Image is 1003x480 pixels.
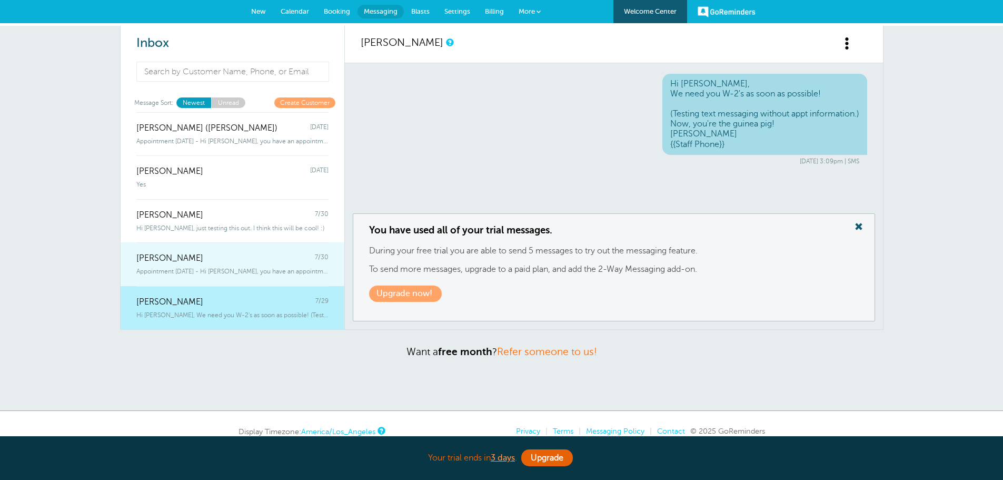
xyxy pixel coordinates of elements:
[251,7,266,15] span: New
[315,253,329,263] span: 7/30
[274,97,335,107] a: Create Customer
[121,199,344,243] a: [PERSON_NAME] 7/30 Hi [PERSON_NAME], just testing this out. I think this will be cool! :)
[310,123,329,133] span: [DATE]
[134,97,174,107] span: Message Sort:
[301,427,375,436] a: America/Los_Angeles
[120,346,883,358] p: Want a ?
[485,7,504,15] span: Billing
[315,297,329,307] span: 7/29
[411,7,430,15] span: Blasts
[573,427,581,436] li: |
[644,427,652,436] li: |
[281,7,309,15] span: Calendar
[136,138,329,145] span: Appointment [DATE] - Hi [PERSON_NAME], you have an appointment with [PERSON_NAME], [PERSON_NAME] ...
[369,286,442,302] a: Upgrade now!
[521,449,573,466] a: Upgrade
[121,112,344,156] a: [PERSON_NAME] ([PERSON_NAME]) [DATE] Appointment [DATE] - Hi [PERSON_NAME], you have an appointme...
[446,39,452,46] a: This is a history of all communications between GoReminders and your customer.
[136,123,277,133] span: [PERSON_NAME] ([PERSON_NAME])
[519,7,535,15] span: More
[491,453,515,463] a: 3 days
[690,427,765,435] span: © 2025 GoReminders
[136,62,330,82] input: Search by Customer Name, Phone, or Email
[369,224,859,236] h3: You have used all of your trial messages.
[315,210,329,220] span: 7/30
[136,224,324,232] span: Hi [PERSON_NAME], just testing this out. I think this will be cool! :)
[121,242,344,286] a: [PERSON_NAME] 7/30 Appointment [DATE] - Hi [PERSON_NAME], you have an appointment with [PERSON_NA...
[176,97,211,107] a: Newest
[136,297,203,307] span: [PERSON_NAME]
[136,268,329,275] span: Appointment [DATE] - Hi [PERSON_NAME], you have an appointment with [PERSON_NAME], [PERSON_NAME] ...
[540,427,548,436] li: |
[657,427,685,435] a: Contact
[121,286,344,330] a: [PERSON_NAME] 7/29 Hi [PERSON_NAME], We need you W-2's as soon as possible! (Testing text messagi
[369,246,859,256] p: During your free trial you are able to send 5 messages to try out the messaging feature.
[497,346,597,357] a: Refer someone to us!
[121,155,344,199] a: [PERSON_NAME] [DATE] Yes
[239,427,384,436] div: Display Timezone:
[444,7,470,15] span: Settings
[310,166,329,177] span: [DATE]
[378,427,384,434] a: This is the timezone being used to display dates and times to you on this device. Click the timez...
[662,74,867,155] div: Hi [PERSON_NAME], We need you W-2's as soon as possible! (Testing text messaging without appt inf...
[553,427,573,435] a: Terms
[136,210,203,220] span: [PERSON_NAME]
[361,36,443,48] a: [PERSON_NAME]
[516,427,540,435] a: Privacy
[239,447,765,469] div: Your trial ends in .
[324,7,350,15] span: Booking
[136,253,203,263] span: [PERSON_NAME]
[211,97,245,107] a: Unread
[357,5,404,18] a: Messaging
[369,265,859,275] p: To send more messages, upgrade to a paid plan, and add the 2-Way Messaging add-on.
[136,311,329,319] span: Hi [PERSON_NAME], We need you W-2's as soon as possible! (Testing text messagi
[364,7,398,15] span: Messaging
[136,166,203,177] span: [PERSON_NAME]
[136,36,329,51] h2: Inbox
[438,346,492,357] strong: free month
[369,158,859,165] div: [DATE] 3:09pm | SMS
[586,427,644,435] a: Messaging Policy
[136,181,146,188] span: Yes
